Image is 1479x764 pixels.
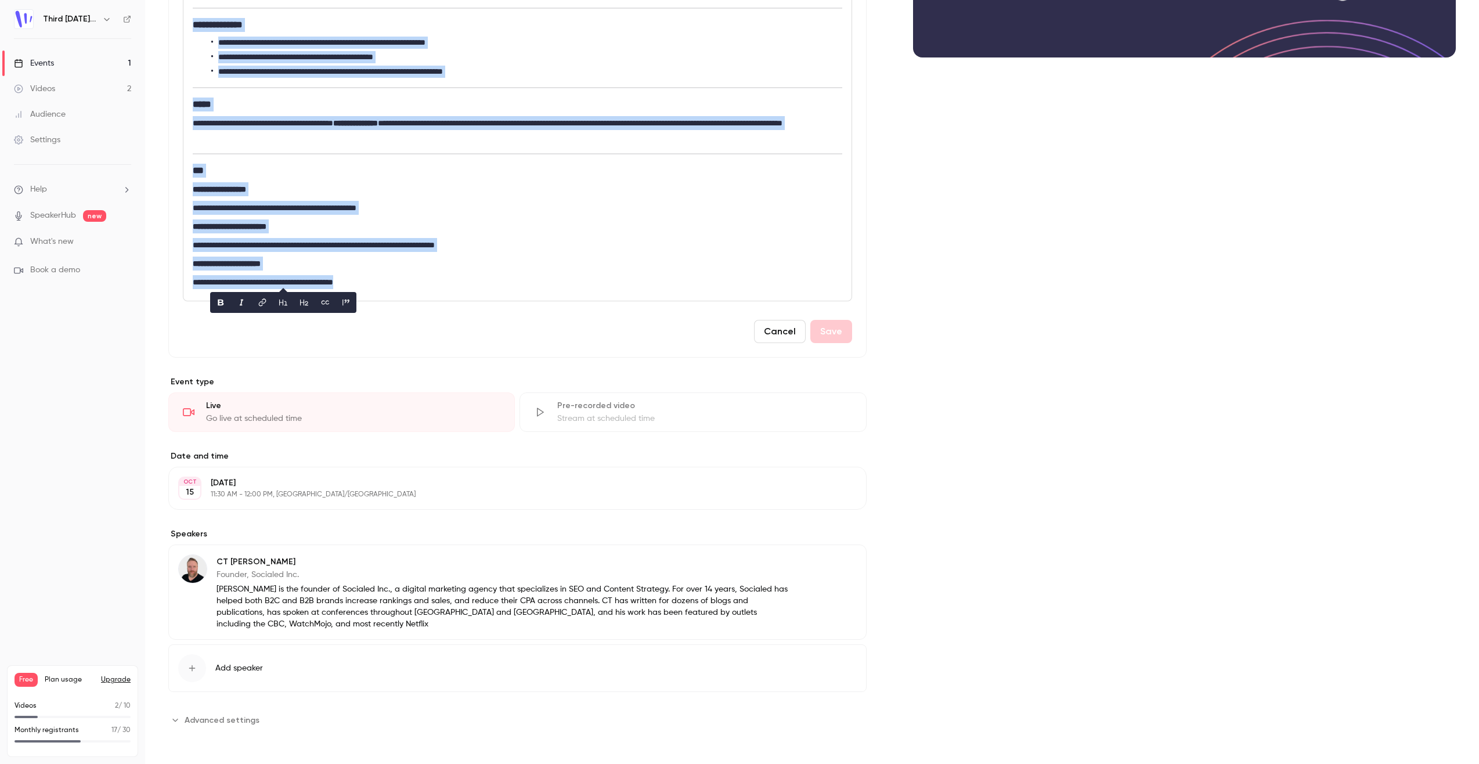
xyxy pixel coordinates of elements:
span: Plan usage [45,675,94,684]
a: SpeakerHub [30,210,76,222]
button: link [253,293,272,312]
button: blockquote [337,293,355,312]
p: [PERSON_NAME] is the founder of Socialed Inc., a digital marketing agency that specializes in SEO... [217,583,791,630]
div: Go live at scheduled time [206,413,500,424]
button: Upgrade [101,675,131,684]
p: Founder, Socialed Inc. [217,569,791,581]
h6: Third [DATE] Webinar [43,13,98,25]
div: Live [206,400,500,412]
div: Pre-recorded video [557,400,852,412]
p: 11:30 AM - 12:00 PM, [GEOGRAPHIC_DATA]/[GEOGRAPHIC_DATA] [211,490,805,499]
p: 15 [186,486,194,498]
div: Settings [14,134,60,146]
button: Cancel [754,320,806,343]
div: OCT [179,478,200,486]
span: Book a demo [30,264,80,276]
div: Stream at scheduled time [557,413,852,424]
section: Advanced settings [168,711,867,729]
div: Pre-recorded videoStream at scheduled time [520,392,866,432]
span: 17 [111,727,117,734]
label: Date and time [168,451,867,462]
iframe: Noticeable Trigger [117,237,131,247]
span: new [83,210,106,222]
p: / 30 [111,725,131,736]
div: Audience [14,109,66,120]
button: italic [232,293,251,312]
img: CT Moore [179,555,207,583]
div: Events [14,57,54,69]
button: bold [211,293,230,312]
img: Third Wednesday Webinar [15,10,33,28]
span: Advanced settings [185,714,259,726]
div: Videos [14,83,55,95]
p: / 10 [115,701,131,711]
div: LiveGo live at scheduled time [168,392,515,432]
span: Add speaker [215,662,263,674]
label: Speakers [168,528,867,540]
li: help-dropdown-opener [14,183,131,196]
div: CT MooreCT [PERSON_NAME]Founder, Socialed Inc.[PERSON_NAME] is the founder of Socialed Inc., a di... [168,545,867,640]
span: Free [15,673,38,687]
p: CT [PERSON_NAME] [217,556,791,568]
span: What's new [30,236,74,248]
button: Advanced settings [168,711,266,729]
p: [DATE] [211,477,805,489]
button: Add speaker [168,644,867,692]
span: 2 [115,702,118,709]
span: Help [30,183,47,196]
p: Event type [168,376,867,388]
p: Videos [15,701,37,711]
p: Monthly registrants [15,725,79,736]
